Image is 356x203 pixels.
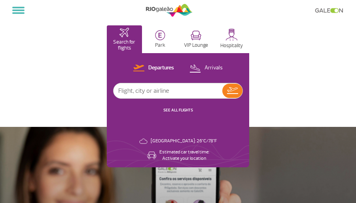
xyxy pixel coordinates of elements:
[220,43,243,49] p: Hospitality
[184,42,208,48] p: VIP Lounge
[107,25,142,53] button: Search for flights
[114,83,222,98] input: Flight, city or airline
[159,149,209,162] p: Estimated car travel time: Activate your location
[205,64,223,72] p: Arrivals
[214,25,250,53] button: Hospitality
[119,28,129,37] img: airplaneHomeActive.svg
[143,25,178,53] button: Park
[155,30,165,40] img: carParkingHome.svg
[178,25,214,53] button: VIP Lounge
[225,29,238,41] img: hospitality.svg
[187,63,225,73] button: Arrivals
[148,64,174,72] p: Departures
[131,63,176,73] button: Departures
[163,107,193,113] a: SEE ALL FLIGHTS
[151,138,217,144] p: [GEOGRAPHIC_DATA]: 26°C/78°F
[191,31,201,40] img: vipRoom.svg
[161,107,195,113] button: SEE ALL FLIGHTS
[155,42,165,48] p: Park
[111,39,138,51] p: Search for flights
